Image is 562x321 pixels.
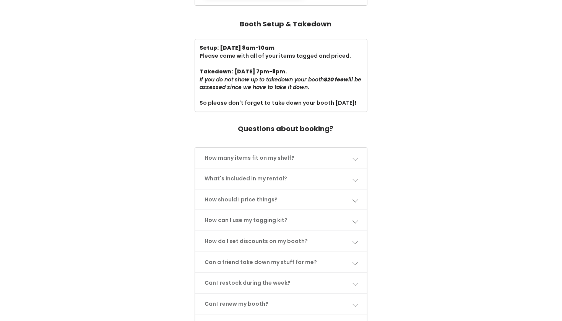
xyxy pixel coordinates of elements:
[240,16,331,32] h4: Booth Setup & Takedown
[195,231,367,251] a: How do I set discounts on my booth?
[200,44,363,107] div: Please come with all of your items tagged and priced. So please don't forget to take down your bo...
[238,121,333,136] h4: Questions about booking?
[195,273,367,293] a: Can I restock during the week?
[200,68,287,75] b: Takedown: [DATE] 7pm-8pm.
[200,76,361,91] i: If you do not show up to takedown your booth will be assessed since we have to take it down.
[195,190,367,210] a: How should I price things?
[195,169,367,189] a: What's included in my rental?
[195,294,367,314] a: Can I renew my booth?
[195,148,367,168] a: How many items fit on my shelf?
[195,210,367,230] a: How can I use my tagging kit?
[195,252,367,272] a: Can a friend take down my stuff for me?
[324,76,344,83] b: $20 fee
[200,44,275,52] b: Setup: [DATE] 8am-10am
